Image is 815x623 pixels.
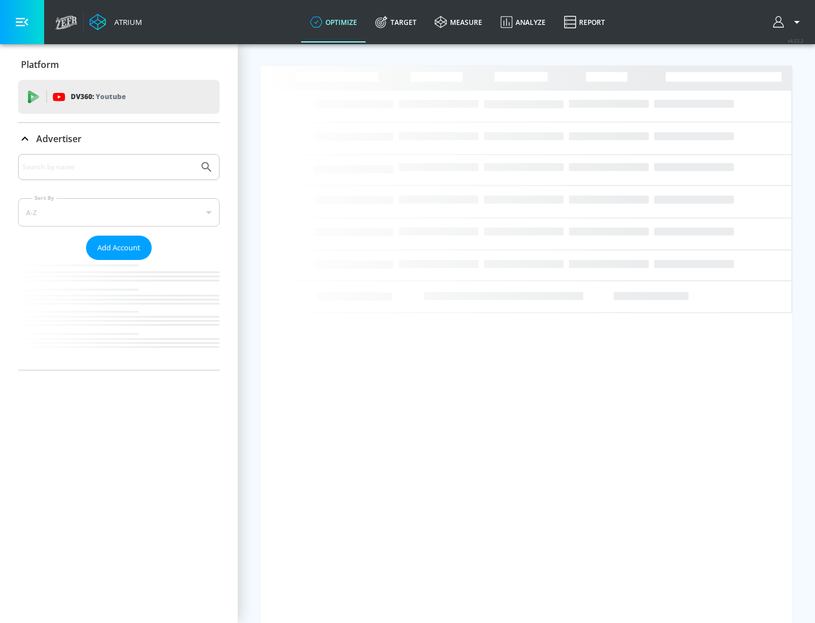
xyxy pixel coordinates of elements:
[788,37,804,44] span: v 4.22.2
[32,194,57,202] label: Sort By
[96,91,126,103] p: Youtube
[301,2,366,42] a: optimize
[36,133,81,145] p: Advertiser
[366,2,426,42] a: Target
[71,91,126,103] p: DV360:
[18,154,220,370] div: Advertiser
[21,58,59,71] p: Platform
[18,80,220,114] div: DV360: Youtube
[110,17,142,27] div: Atrium
[86,236,152,260] button: Add Account
[18,49,220,80] div: Platform
[491,2,555,42] a: Analyze
[18,260,220,370] nav: list of Advertiser
[555,2,614,42] a: Report
[18,123,220,155] div: Advertiser
[426,2,491,42] a: measure
[23,160,194,174] input: Search by name
[18,198,220,227] div: A-Z
[97,241,140,254] span: Add Account
[89,14,142,31] a: Atrium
